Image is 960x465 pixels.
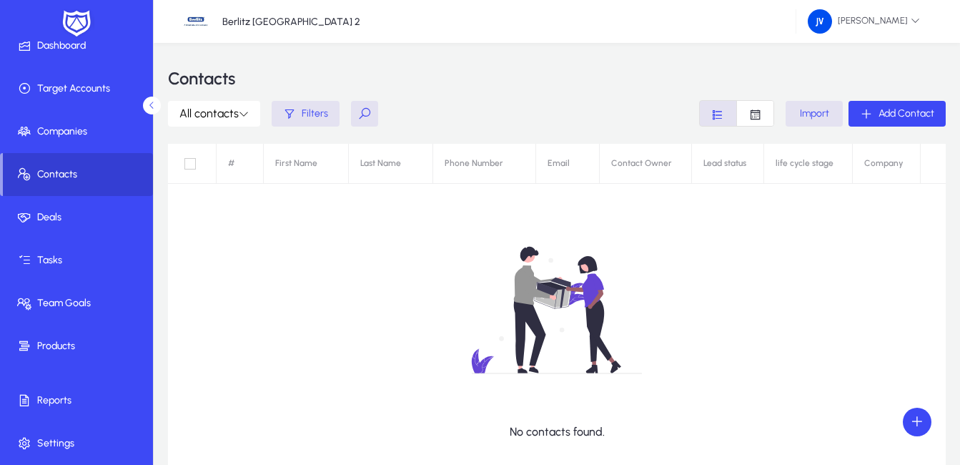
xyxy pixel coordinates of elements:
[168,70,235,87] h3: Contacts
[800,107,829,119] span: Import
[272,101,340,127] button: Filters
[302,107,328,119] span: Filters
[808,9,920,34] span: [PERSON_NAME]
[179,107,249,120] span: All contacts
[59,9,94,39] img: white-logo.png
[3,436,156,451] span: Settings
[3,167,153,182] span: Contacts
[3,282,156,325] a: Team Goals
[3,393,156,408] span: Reports
[3,124,156,139] span: Companies
[3,39,156,53] span: Dashboard
[786,101,843,127] button: Import
[3,110,156,153] a: Companies
[796,9,931,34] button: [PERSON_NAME]
[3,422,156,465] a: Settings
[3,210,156,225] span: Deals
[3,82,156,96] span: Target Accounts
[699,100,774,127] mat-button-toggle-group: Font Style
[399,207,715,414] img: no-data.svg
[3,379,156,422] a: Reports
[3,325,156,368] a: Products
[168,101,260,127] button: All contacts
[848,101,946,127] button: Add Contact
[3,253,156,268] span: Tasks
[3,67,156,110] a: Target Accounts
[3,196,156,239] a: Deals
[182,8,209,35] img: 39.jpg
[3,239,156,282] a: Tasks
[3,296,156,310] span: Team Goals
[510,425,605,439] p: No contacts found.
[3,339,156,353] span: Products
[879,107,934,119] span: Add Contact
[222,16,360,28] p: Berlitz [GEOGRAPHIC_DATA] 2
[808,9,832,34] img: 162.png
[3,24,156,67] a: Dashboard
